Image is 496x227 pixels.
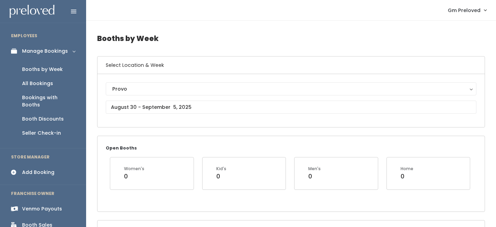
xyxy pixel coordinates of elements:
img: preloved logo [10,5,54,18]
div: Venmo Payouts [22,205,62,213]
small: Open Booths [106,145,137,151]
div: Home [401,166,413,172]
div: Manage Bookings [22,48,68,55]
div: Bookings with Booths [22,94,75,109]
a: Gm Preloved [441,3,493,18]
span: Gm Preloved [448,7,480,14]
div: 0 [308,172,321,181]
button: Provo [106,82,476,95]
div: Men's [308,166,321,172]
div: All Bookings [22,80,53,87]
div: Kid's [216,166,226,172]
input: August 30 - September 5, 2025 [106,101,476,114]
h4: Booths by Week [97,29,485,48]
div: 0 [401,172,413,181]
div: Seller Check-in [22,130,61,137]
div: 0 [216,172,226,181]
div: Booth Discounts [22,115,64,123]
h6: Select Location & Week [97,56,485,74]
div: Provo [112,85,470,93]
div: Women's [124,166,144,172]
div: 0 [124,172,144,181]
div: Booths by Week [22,66,63,73]
div: Add Booking [22,169,54,176]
